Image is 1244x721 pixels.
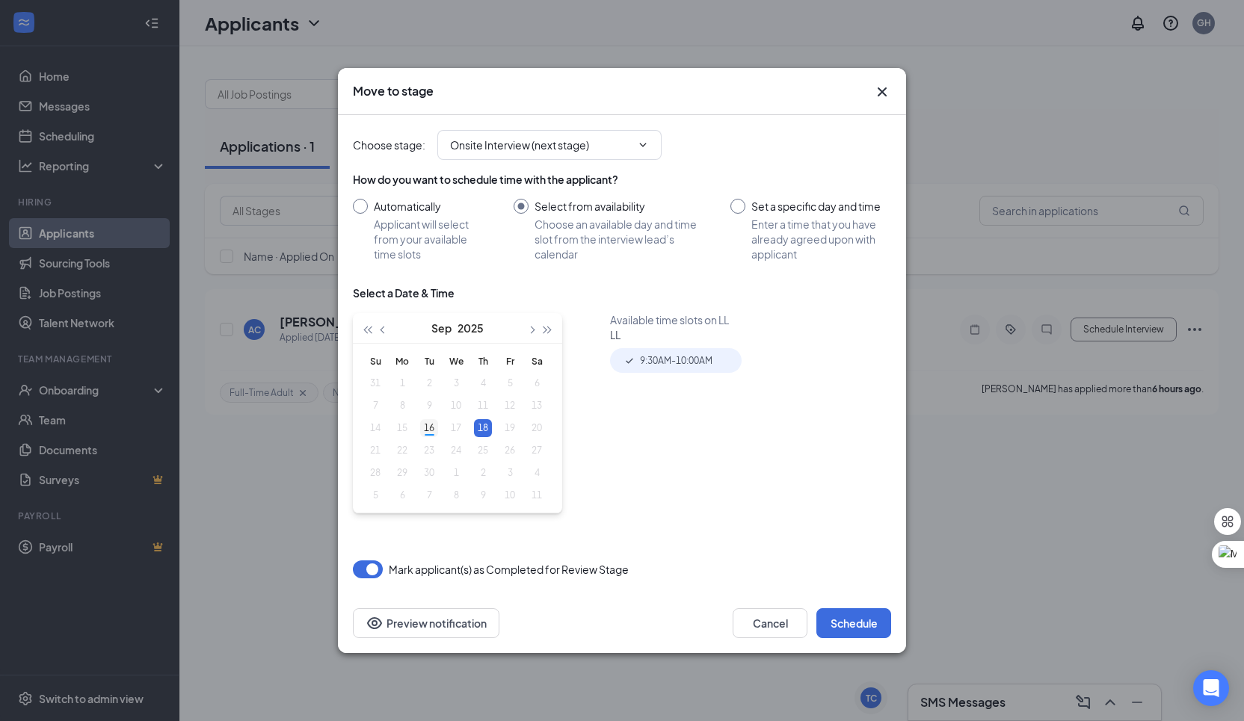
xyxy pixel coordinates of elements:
[366,614,384,632] svg: Eye
[610,348,742,373] div: 9:30AM - 10:00AM
[353,137,425,153] span: Choose stage :
[496,350,523,372] th: Fr
[610,327,891,342] div: LL
[353,83,434,99] h3: Move to stage
[474,419,492,437] div: 18
[431,313,452,343] button: Sep
[469,417,496,439] td: 2025-09-18
[873,83,891,101] button: Close
[469,350,496,372] th: Th
[362,350,389,372] th: Su
[458,313,484,343] button: 2025
[416,350,443,372] th: Tu
[623,355,635,367] svg: Checkmark
[1193,670,1229,706] div: Open Intercom Messenger
[420,419,438,437] div: 16
[353,608,499,638] button: Preview notificationEye
[523,350,550,372] th: Sa
[610,312,891,327] div: Available time slots on LL
[389,560,629,578] span: Mark applicant(s) as Completed for Review Stage
[416,417,443,439] td: 2025-09-16
[816,608,891,638] button: Schedule
[353,172,891,187] div: How do you want to schedule time with the applicant?
[873,83,891,101] svg: Cross
[637,139,649,151] svg: ChevronDown
[353,285,455,300] div: Select a Date & Time
[389,350,416,372] th: Mo
[733,608,807,638] button: Cancel
[443,350,469,372] th: We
